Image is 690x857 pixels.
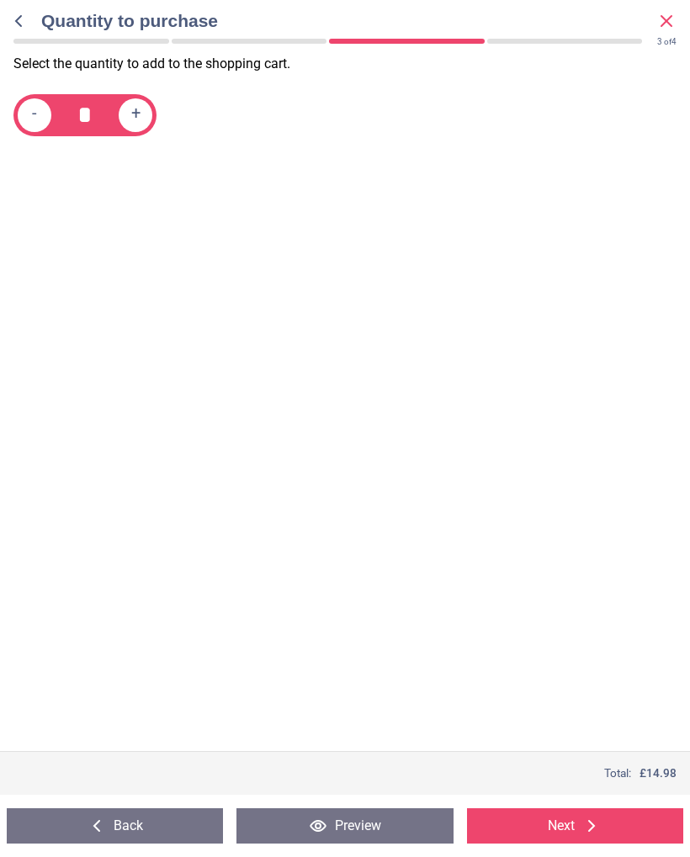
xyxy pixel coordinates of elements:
[657,37,662,46] span: 3
[13,765,677,781] div: Total:
[32,104,37,125] span: -
[7,808,223,844] button: Back
[640,765,677,781] span: £
[13,55,690,73] p: Select the quantity to add to the shopping cart.
[131,104,141,125] span: +
[236,808,453,844] button: Preview
[646,766,677,780] span: 14.98
[41,8,656,33] span: Quantity to purchase
[657,36,677,48] div: of 4
[467,808,683,844] button: Next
